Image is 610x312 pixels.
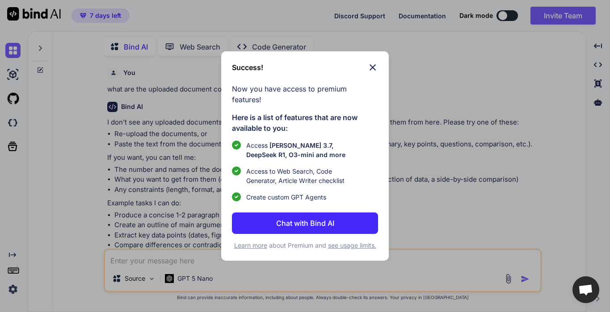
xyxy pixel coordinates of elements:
[232,83,378,105] p: Now you have access to premium features!
[234,241,267,249] span: Learn more
[246,141,356,159] p: Access
[246,192,326,202] span: Create custom GPT Agents
[232,241,378,250] p: about Premium and
[276,218,334,229] p: Chat with Bind AI
[328,241,376,249] span: see usage limits.
[367,62,378,73] img: close
[232,112,378,133] p: Here is a list of features that are now available to you:
[232,166,241,175] img: checklist
[246,141,345,158] span: [PERSON_NAME] 3.7, DeepSeek R1, O3-mini and more
[232,141,241,150] img: checklist
[232,192,241,201] img: checklist
[246,166,356,185] span: Access to Web Search, Code Generator, Article Writer checklist
[572,276,599,303] div: Open chat
[232,62,263,73] h3: Success!
[232,212,378,234] button: Chat with Bind AI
